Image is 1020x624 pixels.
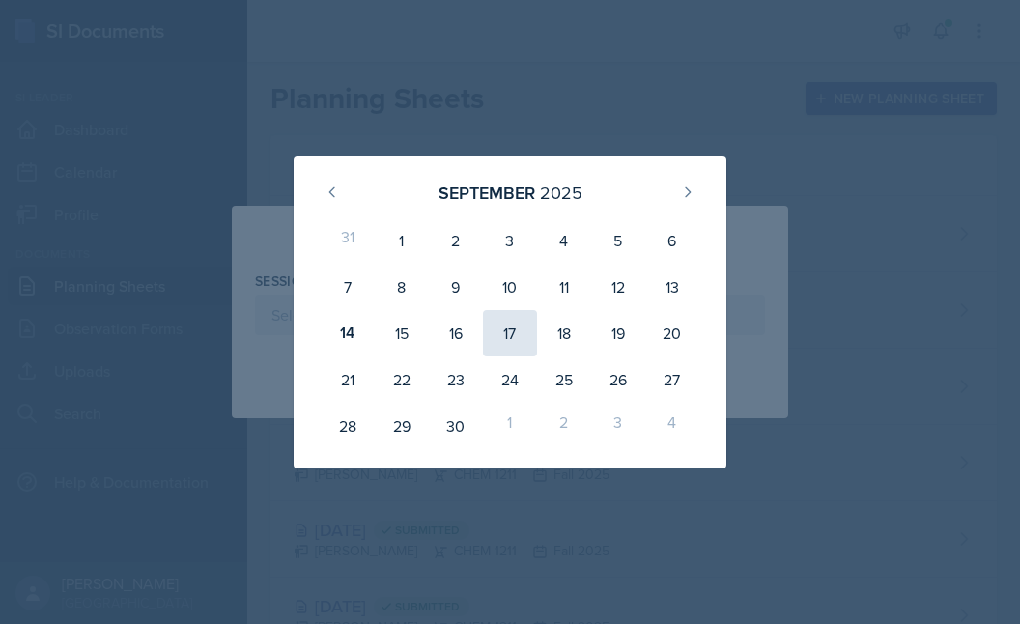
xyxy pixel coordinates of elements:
[537,264,591,310] div: 11
[537,403,591,449] div: 2
[321,310,375,356] div: 14
[375,264,429,310] div: 8
[645,310,699,356] div: 20
[321,356,375,403] div: 21
[483,217,537,264] div: 3
[375,310,429,356] div: 15
[645,217,699,264] div: 6
[429,310,483,356] div: 16
[483,264,537,310] div: 10
[321,264,375,310] div: 7
[591,310,645,356] div: 19
[540,180,582,206] div: 2025
[591,356,645,403] div: 26
[375,217,429,264] div: 1
[429,264,483,310] div: 9
[645,356,699,403] div: 27
[645,403,699,449] div: 4
[537,310,591,356] div: 18
[321,217,375,264] div: 31
[591,217,645,264] div: 5
[591,403,645,449] div: 3
[321,403,375,449] div: 28
[645,264,699,310] div: 13
[591,264,645,310] div: 12
[429,403,483,449] div: 30
[483,403,537,449] div: 1
[375,356,429,403] div: 22
[537,356,591,403] div: 25
[375,403,429,449] div: 29
[483,356,537,403] div: 24
[439,180,535,206] div: September
[483,310,537,356] div: 17
[429,217,483,264] div: 2
[429,356,483,403] div: 23
[537,217,591,264] div: 4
